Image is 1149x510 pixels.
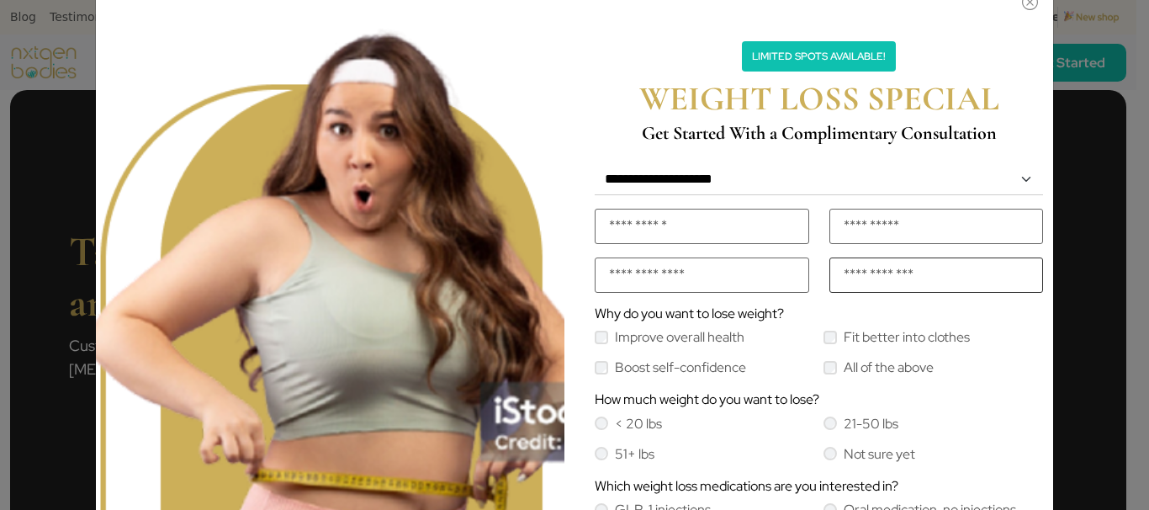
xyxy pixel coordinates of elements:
label: Fit better into clothes [844,331,970,344]
label: Why do you want to lose weight? [595,307,784,321]
p: Limited Spots Available! [742,41,896,72]
select: Default select example [595,164,1043,195]
label: All of the above [844,361,934,375]
label: How much weight do you want to lose? [595,393,819,406]
label: Which weight loss medications are you interested in? [595,480,898,493]
label: Improve overall health [615,331,744,344]
h4: Get Started With a Complimentary Consultation [598,122,1040,144]
label: Boost self-confidence [615,361,746,375]
label: 51+ lbs [615,448,654,461]
label: < 20 lbs [615,417,662,431]
label: 21-50 lbs [844,417,898,431]
h2: WEIGHT LOSS SPECIAL [598,78,1040,119]
label: Not sure yet [844,448,915,461]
